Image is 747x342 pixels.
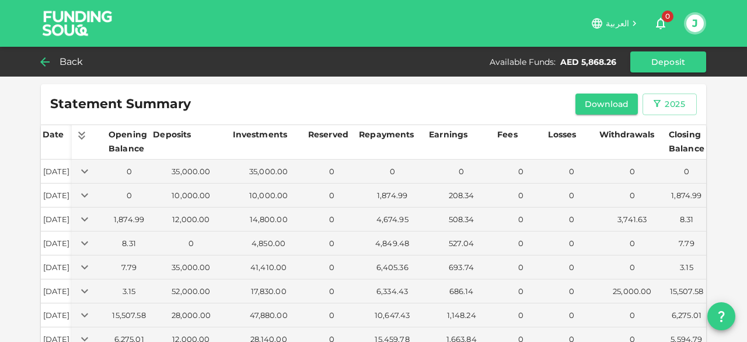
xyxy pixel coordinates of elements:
[309,286,355,297] div: 0
[707,302,735,330] button: question
[233,190,304,201] div: 10,000.00
[430,310,493,321] div: 1,148.24
[109,214,149,225] div: 1,874.99
[233,238,304,249] div: 4,850.00
[76,307,93,323] button: Expand
[233,214,304,225] div: 14,800.00
[630,51,706,72] button: Deposit
[430,286,493,297] div: 686.14
[153,310,228,321] div: 28,000.00
[549,190,595,201] div: 0
[599,127,655,141] div: Withdrawals
[359,310,425,321] div: 10,647.43
[669,238,704,249] div: 7.79
[643,94,697,115] button: 2025
[560,56,616,68] div: AED 5,868.26
[74,127,90,144] button: Expand all
[359,286,425,297] div: 6,334.43
[76,235,93,251] button: Expand
[549,238,595,249] div: 0
[548,127,577,141] div: Losses
[50,96,191,112] span: Statement Summary
[41,255,72,279] td: [DATE]
[549,214,595,225] div: 0
[686,15,704,32] button: J
[669,127,704,156] div: Closing Balance
[74,129,90,140] span: Expand all
[498,286,544,297] div: 0
[309,166,355,177] div: 0
[309,310,355,321] div: 0
[669,166,704,177] div: 0
[43,127,66,141] div: Date
[665,97,685,112] div: 2025
[41,232,72,255] td: [DATE]
[549,262,595,273] div: 0
[309,238,355,249] div: 0
[153,262,228,273] div: 35,000.00
[600,262,665,273] div: 0
[76,259,93,275] button: Expand
[76,237,93,247] span: Expand
[76,213,93,223] span: Expand
[669,286,704,297] div: 15,507.58
[600,190,665,201] div: 0
[359,127,414,141] div: Repayments
[233,286,304,297] div: 17,830.00
[606,18,629,29] span: العربية
[76,261,93,271] span: Expand
[600,166,665,177] div: 0
[669,310,704,321] div: 6,275.01
[41,160,72,184] td: [DATE]
[233,166,304,177] div: 35,000.00
[498,166,544,177] div: 0
[430,166,493,177] div: 0
[76,211,93,227] button: Expand
[76,309,93,319] span: Expand
[430,190,493,201] div: 208.34
[153,127,191,141] div: Deposits
[669,262,704,273] div: 3.15
[233,262,304,273] div: 41,410.00
[153,190,228,201] div: 10,000.00
[76,163,93,179] button: Expand
[600,214,665,225] div: 3,741.63
[430,262,493,273] div: 693.74
[359,214,425,225] div: 4,674.95
[76,283,93,299] button: Expand
[549,286,595,297] div: 0
[600,310,665,321] div: 0
[498,190,544,201] div: 0
[233,310,304,321] div: 47,880.00
[309,190,355,201] div: 0
[649,12,672,35] button: 0
[490,56,556,68] div: Available Funds :
[76,189,93,199] span: Expand
[109,127,149,156] div: Opening Balance
[498,310,544,321] div: 0
[497,127,521,141] div: Fees
[309,214,355,225] div: 0
[76,165,93,175] span: Expand
[153,286,228,297] div: 52,000.00
[76,187,93,203] button: Expand
[153,238,228,249] div: 0
[233,127,288,141] div: Investments
[549,310,595,321] div: 0
[430,214,493,225] div: 508.34
[600,238,665,249] div: 0
[41,303,72,327] td: [DATE]
[575,94,638,115] button: Download
[359,166,425,177] div: 0
[498,214,544,225] div: 0
[109,286,149,297] div: 3.15
[662,11,673,22] span: 0
[359,238,425,249] div: 4,849.48
[429,127,467,141] div: Earnings
[109,262,149,273] div: 7.79
[309,262,355,273] div: 0
[600,286,665,297] div: 25,000.00
[41,208,72,232] td: [DATE]
[60,54,83,70] span: Back
[498,238,544,249] div: 0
